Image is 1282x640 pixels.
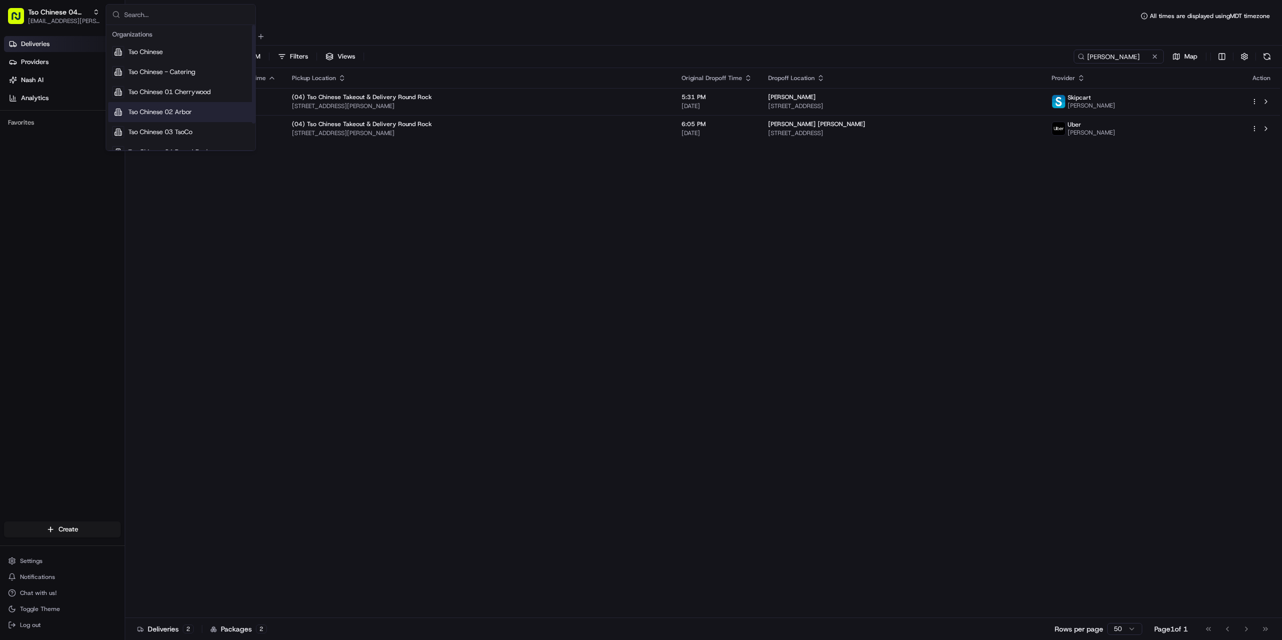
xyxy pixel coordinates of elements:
[273,50,312,64] button: Filters
[10,40,182,56] p: Welcome 👋
[682,129,752,137] span: [DATE]
[682,120,752,128] span: 6:05 PM
[1074,50,1164,64] input: Type to search
[4,618,121,632] button: Log out
[4,36,125,52] a: Deliveries
[59,525,78,534] span: Create
[128,68,195,77] span: Tso Chinese - Catering
[768,74,815,82] span: Dropoff Location
[210,624,267,634] div: Packages
[26,65,165,75] input: Clear
[34,96,164,106] div: Start new chat
[20,557,43,565] span: Settings
[292,74,336,82] span: Pickup Location
[1150,12,1270,20] span: All times are displayed using MDT timezone
[1168,50,1202,64] button: Map
[292,102,666,110] span: [STREET_ADDRESS][PERSON_NAME]
[124,5,249,25] input: Search...
[128,128,192,137] span: Tso Chinese 03 TsoCo
[6,141,81,159] a: 📗Knowledge Base
[4,90,125,106] a: Analytics
[4,72,125,88] a: Nash AI
[20,573,55,581] span: Notifications
[1052,95,1065,108] img: profile_skipcart_partner.png
[1068,121,1081,129] span: Uber
[128,108,192,117] span: Tso Chinese 02 Arbor
[10,146,18,154] div: 📗
[4,602,121,616] button: Toggle Theme
[338,52,355,61] span: Views
[100,170,121,177] span: Pylon
[1068,102,1115,110] span: [PERSON_NAME]
[28,17,100,25] button: [EMAIL_ADDRESS][PERSON_NAME][DOMAIN_NAME]
[768,129,1036,137] span: [STREET_ADDRESS]
[21,40,50,49] span: Deliveries
[21,76,44,85] span: Nash AI
[1055,624,1103,634] p: Rows per page
[85,146,93,154] div: 💻
[4,54,125,70] a: Providers
[768,102,1036,110] span: [STREET_ADDRESS]
[10,96,28,114] img: 1736555255976-a54dd68f-1ca7-489b-9aae-adbdc363a1c4
[128,88,211,97] span: Tso Chinese 01 Cherrywood
[1068,129,1115,137] span: [PERSON_NAME]
[21,58,49,67] span: Providers
[4,4,104,28] button: Tso Chinese 04 Round Rock[EMAIL_ADDRESS][PERSON_NAME][DOMAIN_NAME]
[183,624,194,633] div: 2
[10,10,30,30] img: Nash
[170,99,182,111] button: Start new chat
[81,141,165,159] a: 💻API Documentation
[95,145,161,155] span: API Documentation
[34,106,127,114] div: We're available if you need us!
[128,48,163,57] span: Tso Chinese
[292,93,432,101] span: (04) Tso Chinese Takeout & Delivery Round Rock
[20,145,77,155] span: Knowledge Base
[28,7,89,17] button: Tso Chinese 04 Round Rock
[137,624,194,634] div: Deliveries
[292,129,666,137] span: [STREET_ADDRESS][PERSON_NAME]
[71,169,121,177] a: Powered byPylon
[128,148,210,157] span: Tso Chinese 04 Round Rock
[1068,94,1091,102] span: Skipcart
[1251,74,1272,82] div: Action
[290,52,308,61] span: Filters
[108,27,253,42] div: Organizations
[1052,122,1065,135] img: uber-new-logo.jpeg
[256,624,267,633] div: 2
[321,50,360,64] button: Views
[4,554,121,568] button: Settings
[20,621,41,629] span: Log out
[768,93,816,101] span: [PERSON_NAME]
[21,94,49,103] span: Analytics
[4,570,121,584] button: Notifications
[20,589,57,597] span: Chat with us!
[682,74,742,82] span: Original Dropoff Time
[1184,52,1197,61] span: Map
[4,586,121,600] button: Chat with us!
[292,120,432,128] span: (04) Tso Chinese Takeout & Delivery Round Rock
[106,25,255,151] div: Suggestions
[1260,50,1274,64] button: Refresh
[4,115,121,131] div: Favorites
[1052,74,1075,82] span: Provider
[20,605,60,613] span: Toggle Theme
[682,102,752,110] span: [DATE]
[1154,624,1188,634] div: Page 1 of 1
[682,93,752,101] span: 5:31 PM
[4,521,121,537] button: Create
[768,120,865,128] span: [PERSON_NAME] [PERSON_NAME]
